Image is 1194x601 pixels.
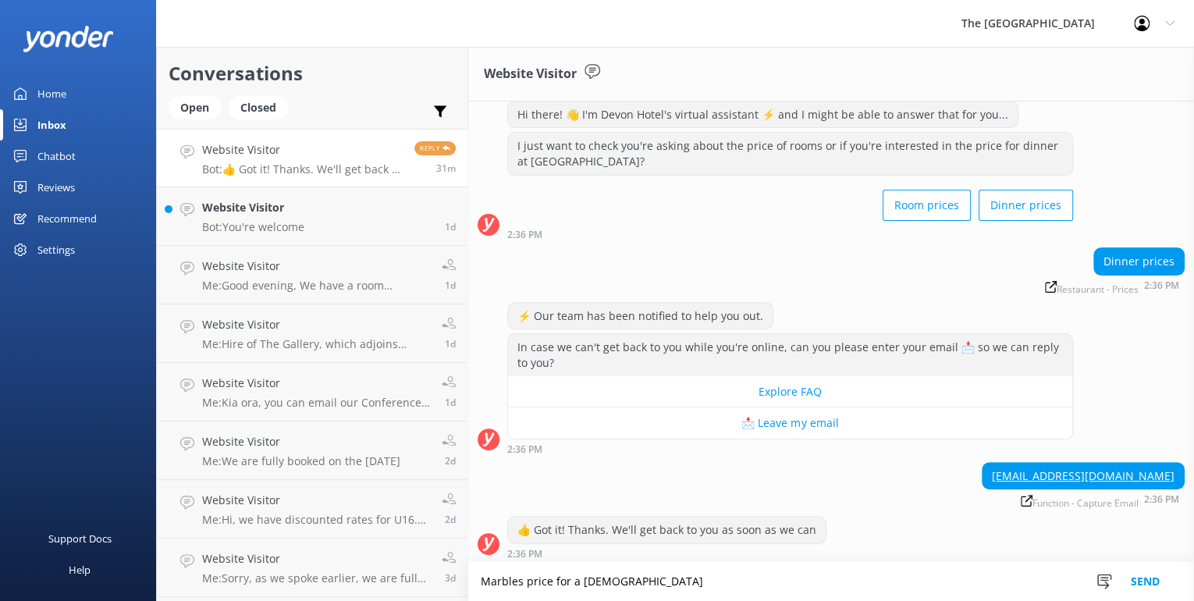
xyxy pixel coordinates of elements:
div: Settings [37,234,75,265]
a: Website VisitorMe:Hi, we have discounted rates for U16. 18 year Olds are considered as adults.2d [157,480,467,539]
div: ⚡ Our team has been notified to help you out. [508,303,773,329]
span: Restaurant - Prices [1045,281,1139,294]
a: Website VisitorMe:Sorry, as we spoke earlier, we are fully booked on 28/08.3d [157,539,467,597]
div: Support Docs [48,523,112,554]
strong: 2:36 PM [507,445,542,454]
p: Me: Kia ora, you can email our Conference & Events Manager [PERSON_NAME][EMAIL_ADDRESS][DOMAIN_NAME] [202,396,430,410]
div: I just want to check you're asking about the price of rooms or if you're interested in the price ... [508,133,1072,174]
p: Me: Hire of The Gallery, which adjoins Marbles, is $250. [202,337,430,351]
a: Website VisitorBot:You're welcome1d [157,187,467,246]
div: Hi there! 👋 I'm Devon Hotel's virtual assistant ⚡ and I might be able to answer that for you... [508,101,1018,128]
div: 02:36pm 15-Aug-2025 (UTC +12:00) Pacific/Auckland [1039,279,1185,294]
strong: 2:36 PM [1144,281,1179,294]
p: Me: Hi, we have discounted rates for U16. 18 year Olds are considered as adults. [202,513,430,527]
div: Reviews [37,172,75,203]
a: Website VisitorBot:👍 Got it! Thanks. We'll get back to you as soon as we canReply31m [157,129,467,187]
p: Me: We are fully booked on the [DATE] [202,454,400,468]
a: Closed [229,98,296,116]
img: yonder-white-logo.png [23,26,113,52]
div: 02:36pm 15-Aug-2025 (UTC +12:00) Pacific/Auckland [507,229,1073,240]
h4: Website Visitor [202,141,403,158]
span: Reply [414,141,456,155]
h4: Website Visitor [202,316,430,333]
strong: 2:36 PM [1144,495,1179,508]
a: Website VisitorMe:Good evening, We have a room available which has a Queen bed, a Single bed and ... [157,246,467,304]
h4: Website Visitor [202,492,430,509]
a: Website VisitorMe:Hire of The Gallery, which adjoins Marbles, is $250.1d [157,304,467,363]
button: Room prices [883,190,971,221]
h4: Website Visitor [202,550,430,567]
h4: Website Visitor [202,199,304,216]
p: Me: Sorry, as we spoke earlier, we are fully booked on 28/08. [202,571,430,585]
a: Website VisitorMe:We are fully booked on the [DATE]2d [157,421,467,480]
div: 02:36pm 15-Aug-2025 (UTC +12:00) Pacific/Auckland [507,548,826,559]
h4: Website Visitor [202,258,430,275]
div: 02:36pm 15-Aug-2025 (UTC +12:00) Pacific/Auckland [982,493,1185,508]
strong: 2:36 PM [507,549,542,559]
span: 04:19pm 13-Aug-2025 (UTC +12:00) Pacific/Auckland [445,396,456,409]
p: Bot: You're welcome [202,220,304,234]
h4: Website Visitor [202,433,400,450]
span: 02:23pm 14-Aug-2025 (UTC +12:00) Pacific/Auckland [445,220,456,233]
div: 02:36pm 15-Aug-2025 (UTC +12:00) Pacific/Auckland [507,443,1073,454]
button: 📩 Leave my email [508,407,1072,439]
button: Dinner prices [979,190,1073,221]
span: 05:51pm 12-Aug-2025 (UTC +12:00) Pacific/Auckland [445,513,456,526]
h3: Website Visitor [484,64,577,84]
span: 10:20pm 13-Aug-2025 (UTC +12:00) Pacific/Auckland [445,279,456,292]
div: Closed [229,96,288,119]
strong: 2:36 PM [507,230,542,240]
span: 10:01pm 13-Aug-2025 (UTC +12:00) Pacific/Auckland [445,337,456,350]
div: 👍 Got it! Thanks. We'll get back to you as soon as we can [508,517,826,543]
span: 10:20am 13-Aug-2025 (UTC +12:00) Pacific/Auckland [445,454,456,468]
button: Send [1116,562,1174,601]
a: [EMAIL_ADDRESS][DOMAIN_NAME] [992,468,1174,483]
span: Function - Capture Email [1021,495,1139,508]
button: Explore FAQ [508,376,1072,407]
div: Home [37,78,66,109]
div: In case we can't get back to you while you're online, can you please enter your email 📩 so we can... [508,334,1072,375]
textarea: Marbles price for a [DEMOGRAPHIC_DATA] [468,562,1194,601]
span: 02:36pm 15-Aug-2025 (UTC +12:00) Pacific/Auckland [436,162,456,175]
h4: Website Visitor [202,375,430,392]
a: Open [169,98,229,116]
div: Chatbot [37,140,76,172]
p: Bot: 👍 Got it! Thanks. We'll get back to you as soon as we can [202,162,403,176]
div: Dinner prices [1094,248,1184,275]
div: Recommend [37,203,97,234]
p: Me: Good evening, We have a room available which has a Queen bed, a Single bed and a trundler bed... [202,279,430,293]
span: 09:53am 12-Aug-2025 (UTC +12:00) Pacific/Auckland [445,571,456,585]
a: Website VisitorMe:Kia ora, you can email our Conference & Events Manager [PERSON_NAME][EMAIL_ADDR... [157,363,467,421]
div: Help [69,554,91,585]
h2: Conversations [169,59,456,88]
div: Open [169,96,221,119]
div: Inbox [37,109,66,140]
